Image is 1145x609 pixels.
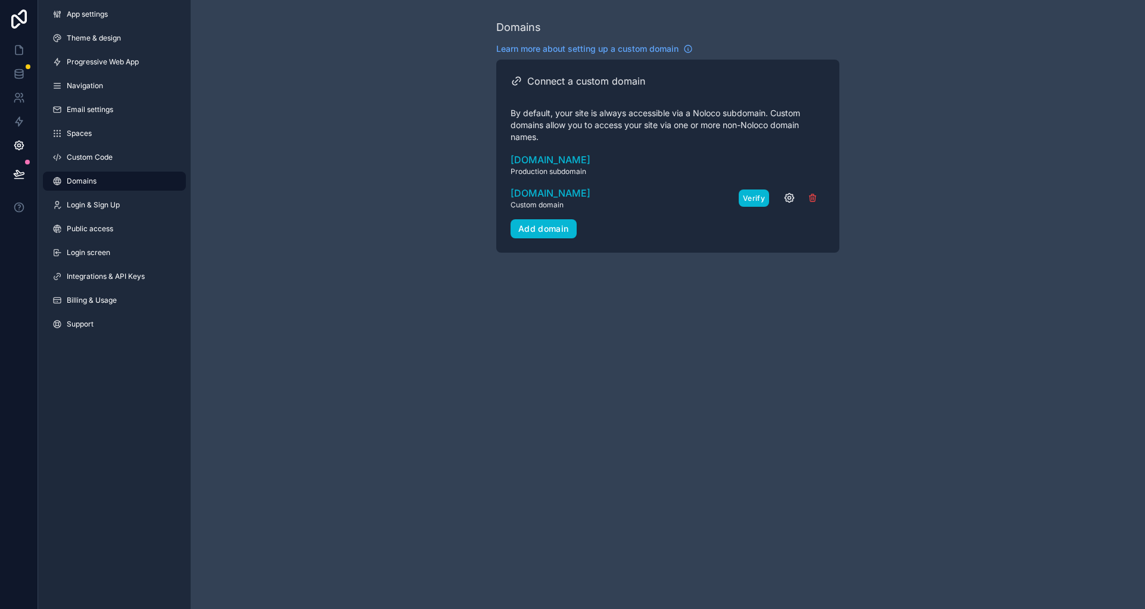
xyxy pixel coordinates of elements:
span: Support [67,319,94,329]
span: Email settings [67,105,113,114]
a: Theme & design [43,29,186,48]
span: App settings [67,10,108,19]
span: Production subdomain [511,167,825,176]
span: Login screen [67,248,110,257]
p: By default, your site is always accessible via a Noloco subdomain. Custom domains allow you to ac... [511,107,825,143]
span: Custom domain [511,200,590,210]
span: Domains [67,176,97,186]
span: Integrations & API Keys [67,272,145,281]
a: Learn more about setting up a custom domain [496,43,693,55]
span: Progressive Web App [67,57,139,67]
span: Theme & design [67,33,121,43]
a: [DOMAIN_NAME] [511,186,590,200]
a: Integrations & API Keys [43,267,186,286]
span: Navigation [67,81,103,91]
a: Login screen [43,243,186,262]
a: [DOMAIN_NAME] [511,153,825,167]
span: Custom Code [67,153,113,162]
a: Email settings [43,100,186,119]
button: Verify [739,189,769,207]
a: Custom Code [43,148,186,167]
a: Public access [43,219,186,238]
button: Add domain [511,219,577,238]
a: Navigation [43,76,186,95]
a: Support [43,315,186,334]
span: Learn more about setting up a custom domain [496,43,679,55]
a: Login & Sign Up [43,195,186,215]
span: Public access [67,224,113,234]
h2: Connect a custom domain [527,74,645,88]
a: Domains [43,172,186,191]
a: Spaces [43,124,186,143]
span: Billing & Usage [67,296,117,305]
a: App settings [43,5,186,24]
a: Billing & Usage [43,291,186,310]
span: Spaces [67,129,92,138]
a: Progressive Web App [43,52,186,72]
span: Login & Sign Up [67,200,120,210]
div: Add domain [518,223,569,234]
div: Domains [496,19,541,36]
